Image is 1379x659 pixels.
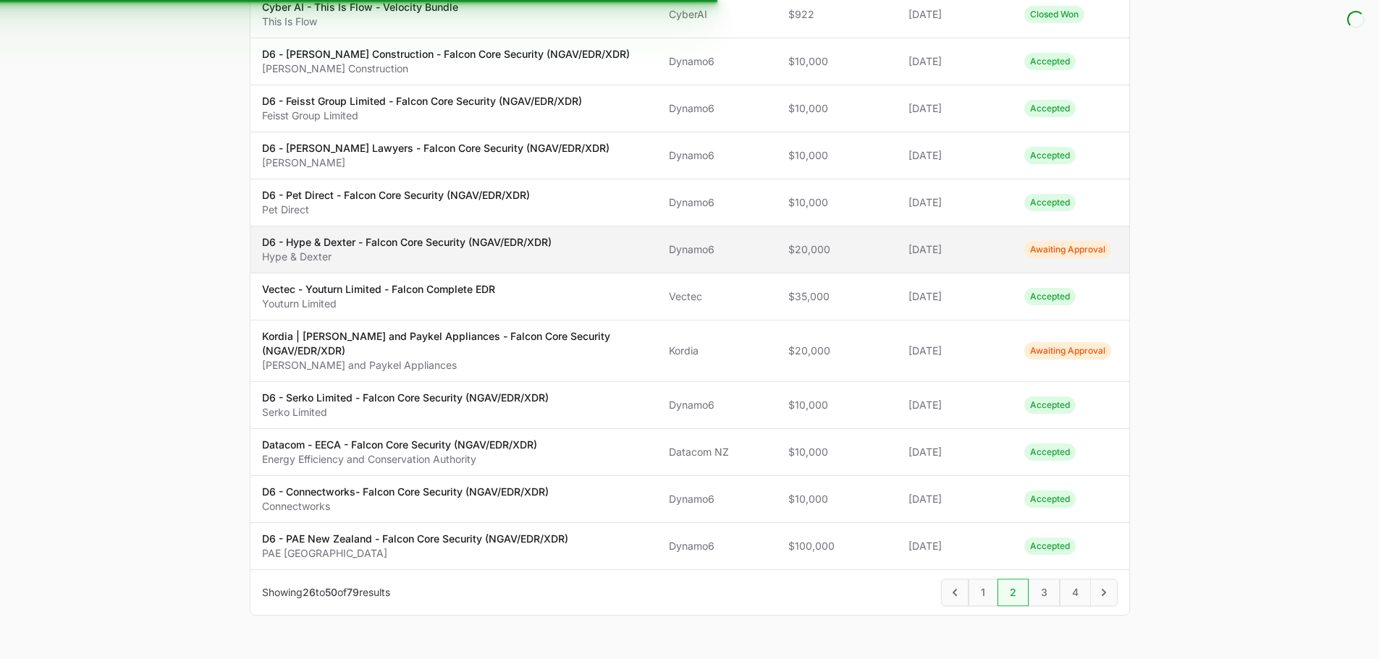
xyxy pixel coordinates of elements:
span: 4 [1060,579,1091,606]
span: Next [1090,579,1118,606]
span: $35,000 [788,289,886,304]
p: D6 - Serko Limited - Falcon Core Security (NGAV/EDR/XDR) [262,391,549,405]
span: [DATE] [908,148,1001,163]
span: [DATE] [908,539,1001,553]
span: CyberAI [669,7,764,22]
span: Dynamo6 [669,398,764,412]
span: [DATE] [908,398,1001,412]
span: 2 [998,579,1029,606]
p: Kordia | [PERSON_NAME] and Paykel Appliances - Falcon Core Security (NGAV/EDR/XDR) [262,329,646,358]
span: $10,000 [788,148,886,163]
p: Vectec - Youturn Limited - Falcon Complete EDR [262,282,495,297]
span: $10,000 [788,101,886,116]
p: Youturn Limited [262,297,495,311]
p: Energy Efficiency and Conservation Authority [262,452,537,467]
span: Dynamo6 [669,148,764,163]
span: Datacom NZ [669,445,764,459]
span: [DATE] [908,289,1001,304]
p: [PERSON_NAME] Construction [262,61,630,76]
span: Vectec [669,289,764,304]
span: $10,000 [788,195,886,210]
span: [DATE] [908,242,1001,257]
p: Connectworks [262,499,549,514]
span: [DATE] [908,492,1001,506]
p: Showing to of results [262,585,390,600]
span: 50 [325,586,337,598]
p: D6 - Pet Direct - Falcon Core Security (NGAV/EDR/XDR) [262,188,530,203]
span: Dynamo6 [669,101,764,116]
p: Feisst Group Limited [262,109,582,123]
span: $20,000 [788,242,886,257]
span: $100,000 [788,539,886,553]
p: D6 - PAE New Zealand - Falcon Core Security (NGAV/EDR/XDR) [262,532,568,546]
span: $10,000 [788,445,886,459]
p: D6 - [PERSON_NAME] Lawyers - Falcon Core Security (NGAV/EDR/XDR) [262,141,610,156]
p: [PERSON_NAME] [262,156,610,170]
span: Kordia [669,344,764,358]
span: 26 [303,586,316,598]
p: [PERSON_NAME] and Paykel Appliances [262,358,646,373]
span: [DATE] [908,445,1001,459]
span: Previous [941,579,969,606]
span: [DATE] [908,195,1001,210]
span: Dynamo6 [669,492,764,506]
span: $922 [788,7,886,22]
p: Serko Limited [262,405,549,420]
span: Dynamo6 [669,195,764,210]
p: D6 - Feisst Group Limited - Falcon Core Security (NGAV/EDR/XDR) [262,94,582,109]
p: Pet Direct [262,203,530,217]
span: $10,000 [788,54,886,69]
span: Dynamo6 [669,242,764,257]
p: D6 - Connectworks- Falcon Core Security (NGAV/EDR/XDR) [262,485,549,499]
span: [DATE] [908,7,1001,22]
span: $20,000 [788,344,886,358]
p: D6 - [PERSON_NAME] Construction - Falcon Core Security (NGAV/EDR/XDR) [262,47,630,61]
span: Dynamo6 [669,539,764,553]
span: $10,000 [788,398,886,412]
p: D6 - Hype & Dexter - Falcon Core Security (NGAV/EDR/XDR) [262,235,552,250]
p: PAE [GEOGRAPHIC_DATA] [262,546,568,561]
p: Hype & Dexter [262,250,552,264]
span: 3 [1029,579,1060,606]
span: [DATE] [908,54,1001,69]
span: 1 [969,579,998,606]
p: This Is Flow [262,14,458,29]
p: Datacom - EECA - Falcon Core Security (NGAV/EDR/XDR) [262,438,537,452]
span: Dynamo6 [669,54,764,69]
span: [DATE] [908,101,1001,116]
span: $10,000 [788,492,886,506]
span: 79 [347,586,359,598]
span: [DATE] [908,344,1001,358]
